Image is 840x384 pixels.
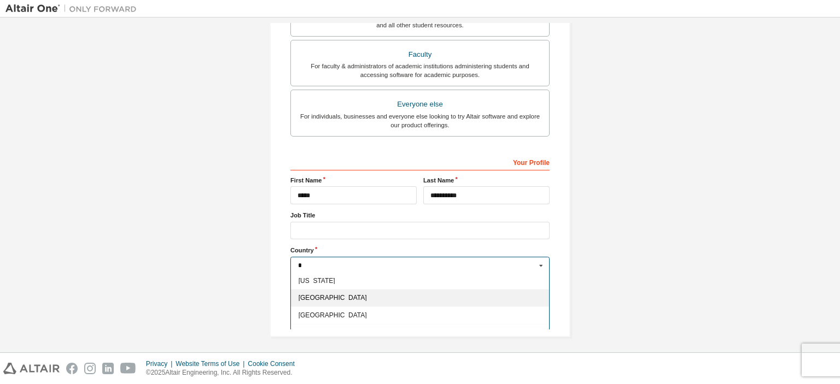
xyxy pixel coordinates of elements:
img: altair_logo.svg [3,363,60,374]
div: For individuals, businesses and everyone else looking to try Altair software and explore our prod... [297,112,542,129]
img: facebook.svg [66,363,78,374]
label: First Name [290,176,417,185]
img: youtube.svg [120,363,136,374]
div: Your Profile [290,153,550,170]
p: © 2025 Altair Engineering, Inc. All Rights Reserved. [146,368,301,377]
span: [GEOGRAPHIC_DATA] [299,294,542,301]
label: Country [290,246,550,255]
label: Job Title [290,211,550,220]
img: linkedin.svg [102,363,114,374]
label: Last Name [423,176,550,185]
div: Website Terms of Use [176,359,248,368]
img: Altair One [5,3,142,14]
span: [GEOGRAPHIC_DATA] [299,312,542,318]
div: Privacy [146,359,176,368]
div: Cookie Consent [248,359,301,368]
span: [US_STATE] [299,277,542,283]
img: instagram.svg [84,363,96,374]
div: Faculty [297,47,542,62]
div: Everyone else [297,97,542,112]
div: For faculty & administrators of academic institutions administering students and accessing softwa... [297,62,542,79]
